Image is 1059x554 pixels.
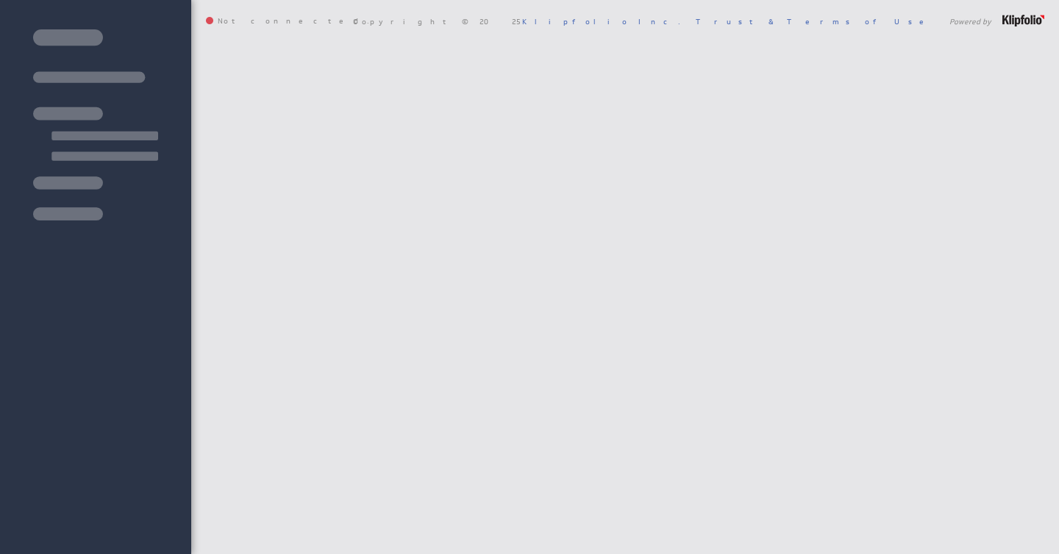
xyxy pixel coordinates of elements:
img: logo-footer.png [1002,15,1044,26]
a: Klipfolio Inc. [522,16,680,26]
span: Powered by [949,18,991,25]
img: skeleton-sidenav.svg [33,29,158,220]
span: Copyright © 2025 [353,18,680,25]
a: Trust & Terms of Use [696,16,934,26]
span: Not connected. [206,17,369,26]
